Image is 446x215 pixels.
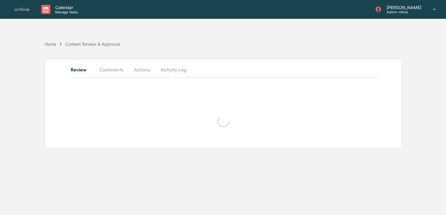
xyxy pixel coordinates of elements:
div: secondary tabs example [67,62,380,77]
p: Admin • Hiive [382,10,424,14]
img: logo [15,8,29,11]
p: Manage Tasks [50,10,81,14]
button: Actions [128,62,156,77]
button: Comments [95,62,128,77]
button: Activity Log [156,62,191,77]
div: Home [45,41,56,47]
div: Content Review & Approval [65,41,120,47]
button: Review [67,62,95,77]
p: Calendar [50,5,81,10]
p: [PERSON_NAME] [382,5,424,10]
